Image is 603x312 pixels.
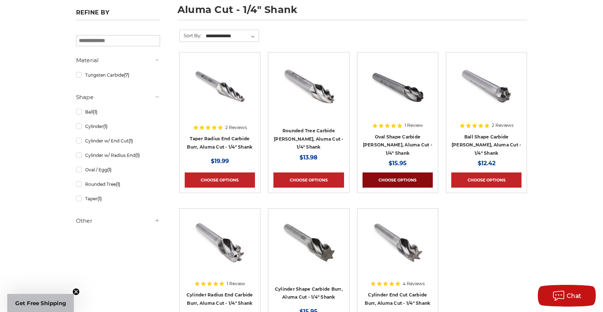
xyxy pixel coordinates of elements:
[103,124,108,129] span: (1)
[76,134,160,147] a: Cylinder w/ End Cut
[93,109,97,115] span: (1)
[225,125,247,130] span: 2 Reviews
[275,286,343,300] a: Cylinder Shape Carbide Burr, Aluma Cut - 1/4" Shank
[107,167,112,172] span: (1)
[205,31,259,42] select: Sort By:
[273,214,344,284] a: SA-3NF cylinder shape carbide burr 1/4" shank
[369,214,427,272] img: SB-3NF cylinder end cut shape carbide burr 1/4" shank
[451,57,522,128] a: SD-3NF ball shape carbide burr 1/4" shank
[116,181,120,187] span: (1)
[185,172,255,188] a: Choose Options
[187,136,252,150] a: Taper Radius End Carbide Burr, Aluma Cut - 1/4" Shank
[227,282,245,286] span: 1 Review
[180,30,201,41] label: Sort By:
[177,5,527,20] h1: aluma cut - 1/4" shank
[187,292,253,306] a: Cylinder Radius End Carbide Burr, Aluma Cut - 1/4" Shank
[363,57,433,128] a: SE-3NF oval/egg shape carbide burr 1/4" shank
[478,160,495,167] span: $12.42
[97,196,102,201] span: (1)
[280,57,338,115] img: SF-3NF rounded tree shape carbide burr 1/4" shank
[129,138,133,144] span: (1)
[567,292,582,299] span: Chat
[191,57,249,115] img: SL-3NF taper radius shape carbide burr 1/4" shank
[452,134,522,156] a: Ball Shape Carbide [PERSON_NAME], Aluma Cut - 1/4" Shank
[403,282,425,286] span: 4 Reviews
[363,214,433,284] a: SB-3NF cylinder end cut shape carbide burr 1/4" shank
[15,300,66,307] span: Get Free Shipping
[76,149,160,162] a: Cylinder w/ Radius End
[451,172,522,188] a: Choose Options
[389,160,407,167] span: $15.95
[274,128,344,150] a: Rounded Tree Carbide [PERSON_NAME], Aluma Cut - 1/4" Shank
[185,214,255,284] a: SC-3NF cylinder radius cut shape carbide burr 1/4" shank
[273,172,344,188] a: Choose Options
[76,163,160,176] a: Oval / Egg
[76,106,160,118] a: Ball
[76,9,160,20] h5: Refine by
[7,294,74,312] div: Get Free ShippingClose teaser
[185,57,255,128] a: SL-3NF taper radius shape carbide burr 1/4" shank
[76,56,160,65] h5: Material
[191,214,249,272] img: SC-3NF cylinder radius cut shape carbide burr 1/4" shank
[135,153,140,158] span: (1)
[76,69,160,81] a: Tungsten Carbide
[76,120,160,133] a: Cylinder
[363,172,433,188] a: Choose Options
[72,288,80,295] button: Close teaser
[124,72,129,78] span: (7)
[76,178,160,191] a: Rounded Tree
[280,214,338,272] img: SA-3NF cylinder shape carbide burr 1/4" shank
[273,57,344,128] a: SF-3NF rounded tree shape carbide burr 1/4" shank
[76,192,160,205] a: Taper
[457,57,515,115] img: SD-3NF ball shape carbide burr 1/4" shank
[300,154,318,161] span: $13.98
[76,217,160,225] h5: Other
[76,93,160,102] h5: Shape
[369,57,427,115] img: SE-3NF oval/egg shape carbide burr 1/4" shank
[211,158,229,164] span: $19.99
[363,134,433,156] a: Oval Shape Carbide [PERSON_NAME], Aluma Cut - 1/4" Shank
[365,292,430,306] a: Cylinder End Cut Carbide Burr, Aluma Cut - 1/4" Shank
[538,285,596,307] button: Chat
